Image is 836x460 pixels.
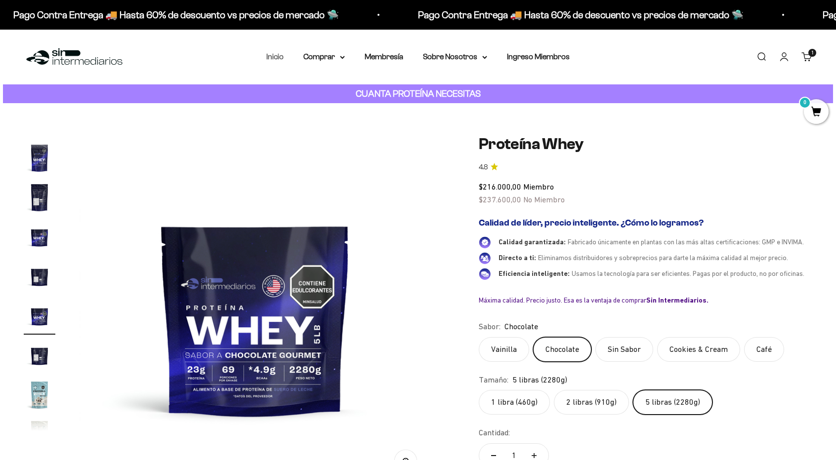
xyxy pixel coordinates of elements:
[423,50,487,63] summary: Sobre Nosotros
[24,182,55,216] button: Ir al artículo 9
[512,374,567,386] span: 5 libras (2280g)
[479,320,501,333] legend: Sabor:
[24,300,55,332] img: Proteína Whey
[812,50,813,55] span: 1
[24,221,55,256] button: Ir al artículo 10
[499,238,566,246] span: Calidad garantizada:
[479,236,491,248] img: Calidad garantizada
[12,7,337,23] p: Pago Contra Entrega 🚚 Hasta 60% de descuento vs precios de mercado 🛸
[523,182,554,191] span: Miembro
[479,296,812,305] div: Máxima calidad. Precio justo. Esa es la ventaja de comprar
[24,419,55,453] button: Ir al artículo 15
[507,52,570,61] a: Ingreso Miembros
[568,238,804,246] span: Fabricado únicamente en plantas con las más altas certificaciones: GMP e INVIMA.
[479,268,491,280] img: Eficiencia inteligente
[504,320,538,333] span: Chocolate
[24,261,55,295] button: Ir al artículo 11
[804,107,829,118] a: 0
[24,379,55,411] img: Proteína Whey
[266,52,284,61] a: Inicio
[24,300,55,335] button: Ir al artículo 12
[479,182,521,191] span: $216.000,00
[24,142,55,177] button: Ir al artículo 8
[479,374,508,386] legend: Tamaño:
[24,419,55,450] img: Proteína Whey
[538,254,788,262] span: Eliminamos distribuidores y sobreprecios para darte la máxima calidad al mejor precio.
[479,195,521,204] span: $237.600,00
[572,269,804,277] span: Usamos la tecnología para ser eficientes. Pagas por el producto, no por oficinas.
[523,195,565,204] span: No Miembro
[303,50,345,63] summary: Comprar
[479,135,812,153] h1: Proteína Whey
[479,426,510,439] label: Cantidad:
[479,162,812,173] a: 4.84.8 de 5.0 estrellas
[24,340,55,374] button: Ir al artículo 13
[479,162,488,173] span: 4.8
[24,261,55,292] img: Proteína Whey
[24,340,55,371] img: Proteína Whey
[24,221,55,253] img: Proteína Whey
[479,218,812,229] h2: Calidad de líder, precio inteligente. ¿Cómo lo logramos?
[499,254,536,262] span: Directo a ti:
[499,269,570,277] span: Eficiencia inteligente:
[24,379,55,414] button: Ir al artículo 14
[417,7,742,23] p: Pago Contra Entrega 🚚 Hasta 60% de descuento vs precios de mercado 🛸
[799,97,811,109] mark: 0
[479,252,491,264] img: Directo a ti
[646,296,709,304] b: Sin Intermediarios.
[365,52,403,61] a: Membresía
[24,142,55,174] img: Proteína Whey
[24,182,55,213] img: Proteína Whey
[356,88,481,99] strong: CUANTA PROTEÍNA NECESITAS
